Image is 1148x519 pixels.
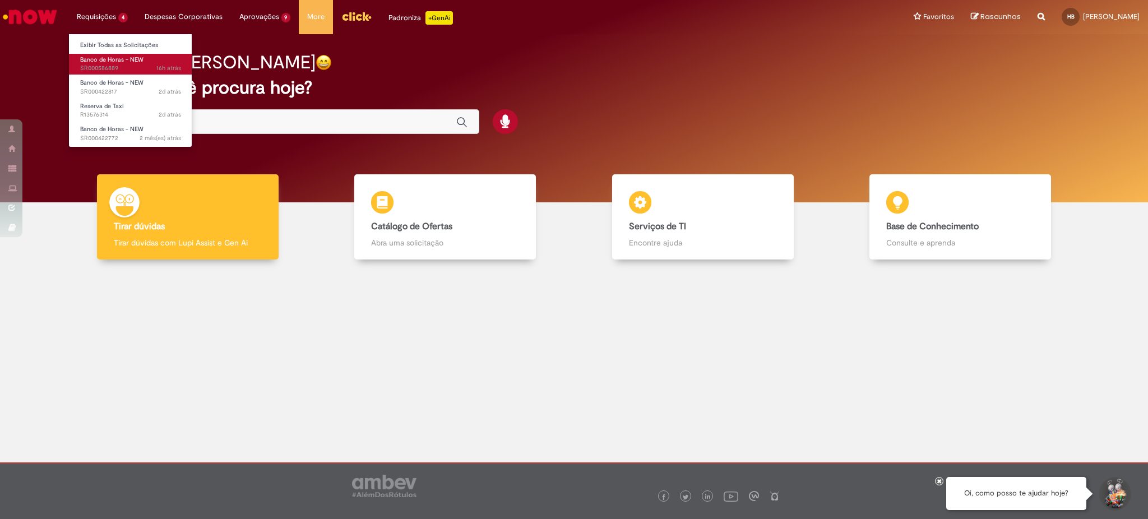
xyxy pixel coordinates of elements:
[69,39,192,52] a: Exibir Todas as Solicitações
[629,221,686,232] b: Serviços de TI
[749,491,759,501] img: logo_footer_workplace.png
[832,174,1090,260] a: Base de Conhecimento Consulte e aprenda
[886,221,979,232] b: Base de Conhecimento
[140,134,181,142] time: 13/08/2025 18:26:24
[371,237,519,248] p: Abra uma solicitação
[770,491,780,501] img: logo_footer_naosei.png
[388,11,453,25] div: Padroniza
[77,11,116,22] span: Requisições
[69,54,192,75] a: Aberto SR000586889 : Banco de Horas - NEW
[101,53,316,72] h2: Bom dia, [PERSON_NAME]
[971,12,1021,22] a: Rascunhos
[281,13,291,22] span: 9
[724,489,738,503] img: logo_footer_youtube.png
[145,11,223,22] span: Despesas Corporativas
[683,494,688,500] img: logo_footer_twitter.png
[59,174,317,260] a: Tirar dúvidas Tirar dúvidas com Lupi Assist e Gen Ai
[118,13,128,22] span: 4
[114,237,262,248] p: Tirar dúvidas com Lupi Assist e Gen Ai
[80,125,143,133] span: Banco de Horas - NEW
[69,100,192,121] a: Aberto R13576314 : Reserva de Taxi
[69,123,192,144] a: Aberto SR000422772 : Banco de Horas - NEW
[80,134,181,143] span: SR000422772
[317,174,575,260] a: Catálogo de Ofertas Abra uma solicitação
[69,77,192,98] a: Aberto SR000422817 : Banco de Horas - NEW
[114,221,165,232] b: Tirar dúvidas
[307,11,325,22] span: More
[80,64,181,73] span: SR000586889
[946,477,1086,510] div: Oi, como posso te ajudar hoje?
[156,64,181,72] time: 30/09/2025 16:25:16
[352,475,416,497] img: logo_footer_ambev_rotulo_gray.png
[156,64,181,72] span: 16h atrás
[101,78,1048,98] h2: O que você procura hoje?
[80,102,124,110] span: Reserva de Taxi
[80,55,143,64] span: Banco de Horas - NEW
[661,494,666,500] img: logo_footer_facebook.png
[1,6,59,28] img: ServiceNow
[80,87,181,96] span: SR000422817
[1098,477,1131,511] button: Iniciar Conversa de Suporte
[316,54,332,71] img: happy-face.png
[980,11,1021,22] span: Rascunhos
[159,110,181,119] time: 29/09/2025 11:45:36
[140,134,181,142] span: 2 mês(es) atrás
[80,78,143,87] span: Banco de Horas - NEW
[1067,13,1075,20] span: HB
[68,34,192,147] ul: Requisições
[1083,12,1140,21] span: [PERSON_NAME]
[159,87,181,96] span: 2d atrás
[425,11,453,25] p: +GenAi
[159,110,181,119] span: 2d atrás
[574,174,832,260] a: Serviços de TI Encontre ajuda
[923,11,954,22] span: Favoritos
[886,237,1034,248] p: Consulte e aprenda
[159,87,181,96] time: 29/09/2025 11:55:33
[705,494,711,501] img: logo_footer_linkedin.png
[371,221,452,232] b: Catálogo de Ofertas
[80,110,181,119] span: R13576314
[341,8,372,25] img: click_logo_yellow_360x200.png
[629,237,777,248] p: Encontre ajuda
[239,11,279,22] span: Aprovações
